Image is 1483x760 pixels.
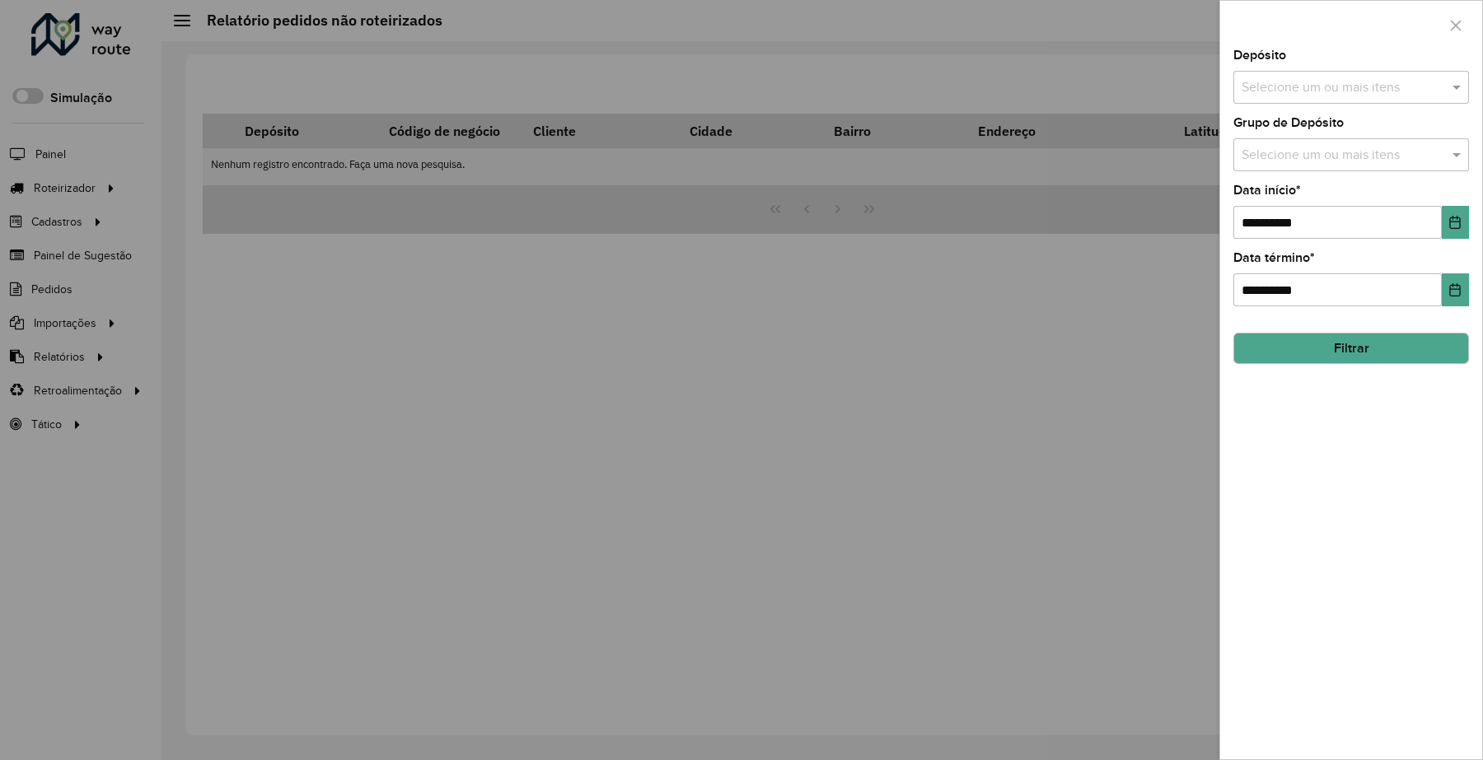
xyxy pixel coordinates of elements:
[1442,273,1469,306] button: Choose Date
[1233,333,1469,364] button: Filtrar
[1233,113,1344,133] label: Grupo de Depósito
[1442,206,1469,239] button: Choose Date
[1233,45,1286,65] label: Depósito
[1233,248,1315,268] label: Data término
[1233,180,1301,200] label: Data início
